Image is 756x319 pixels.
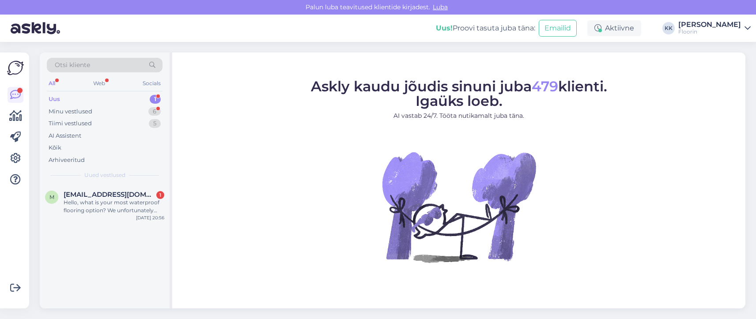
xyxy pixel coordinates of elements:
p: AI vastab 24/7. Tööta nutikamalt juba täna. [311,111,607,120]
div: [DATE] 20:56 [136,214,164,221]
div: 1 [150,95,161,104]
span: 479 [532,77,558,94]
div: Hello, what is your most waterproof flooring option? We unfortunately have to redo our entire hou... [64,199,164,214]
span: Luba [430,3,450,11]
div: Kõik [49,143,61,152]
div: 6 [148,107,161,116]
div: Aktiivne [587,20,641,36]
span: Otsi kliente [55,60,90,70]
div: Floorin [678,28,741,35]
div: 5 [149,119,161,128]
div: Web [91,78,107,89]
div: Tiimi vestlused [49,119,92,128]
div: AI Assistent [49,131,81,140]
b: Uus! [436,24,453,32]
div: Proovi tasuta juba täna: [436,23,535,34]
div: [PERSON_NAME] [678,21,741,28]
div: KK [662,22,675,34]
div: 1 [156,191,164,199]
span: m [49,194,54,200]
img: No Chat active [379,127,538,286]
div: Uus [49,95,60,104]
span: maellebeck.may@gmail.com [64,191,155,199]
button: Emailid [539,20,577,37]
span: Askly kaudu jõudis sinuni juba klienti. Igaüks loeb. [311,77,607,109]
img: Askly Logo [7,60,24,76]
span: Uued vestlused [84,171,125,179]
div: All [47,78,57,89]
a: [PERSON_NAME]Floorin [678,21,751,35]
div: Minu vestlused [49,107,92,116]
div: Socials [141,78,163,89]
div: Arhiveeritud [49,156,85,165]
